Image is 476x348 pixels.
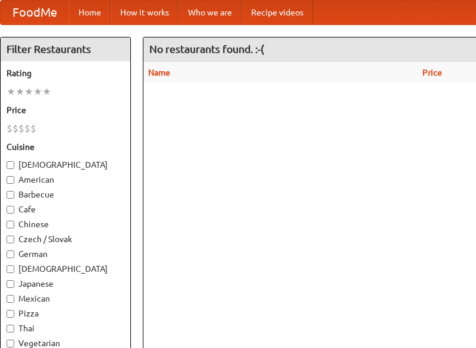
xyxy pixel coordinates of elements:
input: Pizza [7,310,14,318]
label: Chinese [7,218,124,230]
input: [DEMOGRAPHIC_DATA] [7,161,14,169]
a: Name [148,68,170,77]
label: Czech / Slovak [7,233,124,245]
input: Chinese [7,221,14,228]
label: American [7,174,124,186]
li: $ [30,122,36,135]
li: $ [18,122,24,135]
label: Thai [7,322,124,334]
h5: Cuisine [7,141,124,153]
input: Mexican [7,295,14,303]
input: Czech / Slovak [7,236,14,243]
label: Cafe [7,203,124,215]
li: $ [24,122,30,135]
input: Japanese [7,280,14,288]
a: Home [69,1,111,24]
h4: Filter Restaurants [1,37,130,61]
a: FoodMe [1,1,69,24]
a: How it works [111,1,178,24]
input: [DEMOGRAPHIC_DATA] [7,265,14,273]
input: Thai [7,325,14,333]
li: ★ [24,85,33,98]
li: ★ [33,85,42,98]
input: Cafe [7,206,14,214]
input: Barbecue [7,191,14,199]
li: ★ [15,85,24,98]
label: Mexican [7,293,124,305]
a: Who we are [178,1,242,24]
label: Japanese [7,278,124,290]
label: Barbecue [7,189,124,200]
a: Recipe videos [242,1,313,24]
li: $ [7,122,12,135]
h5: Rating [7,67,124,79]
li: ★ [42,85,51,98]
input: American [7,176,14,184]
label: [DEMOGRAPHIC_DATA] [7,263,124,275]
a: Price [422,68,442,77]
ng-pluralize: No restaurants found. :-( [149,43,264,55]
label: Pizza [7,308,124,319]
label: [DEMOGRAPHIC_DATA] [7,159,124,171]
h5: Price [7,104,124,116]
li: ★ [7,85,15,98]
input: German [7,250,14,258]
input: Vegetarian [7,340,14,347]
label: German [7,248,124,260]
li: $ [12,122,18,135]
